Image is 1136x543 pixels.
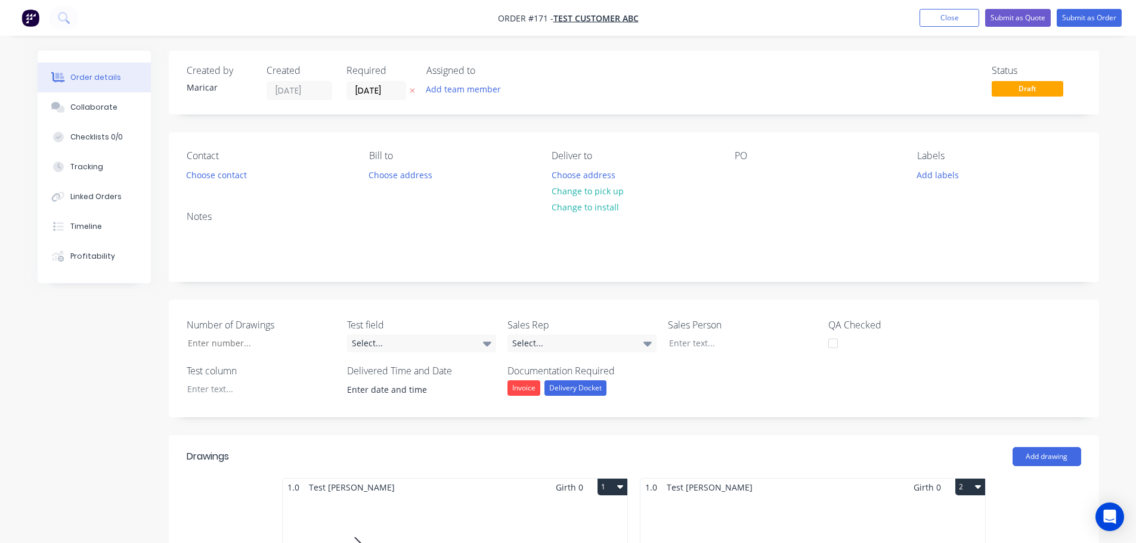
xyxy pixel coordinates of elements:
[70,162,103,172] div: Tracking
[70,102,117,113] div: Collaborate
[347,334,496,352] div: Select...
[346,65,412,76] div: Required
[1013,447,1081,466] button: Add drawing
[339,381,487,399] input: Enter date and time
[911,166,965,182] button: Add labels
[828,318,977,332] label: QA Checked
[553,13,639,24] a: Test Customer ABC
[914,479,941,496] span: Girth 0
[552,150,715,162] div: Deliver to
[507,380,540,396] div: Invoice
[662,479,757,496] span: Test [PERSON_NAME]
[598,479,627,495] button: 1
[985,9,1051,27] button: Submit as Quote
[38,212,151,241] button: Timeline
[955,479,985,495] button: 2
[70,221,102,232] div: Timeline
[187,211,1081,222] div: Notes
[640,479,662,496] span: 1.0
[545,166,621,182] button: Choose address
[507,334,657,352] div: Select...
[38,241,151,271] button: Profitability
[187,65,252,76] div: Created by
[187,318,336,332] label: Number of Drawings
[363,166,439,182] button: Choose address
[187,364,336,378] label: Test column
[369,150,533,162] div: Bill to
[178,334,335,352] input: Enter number...
[498,13,553,24] span: Order #171 -
[507,318,657,332] label: Sales Rep
[38,92,151,122] button: Collaborate
[917,150,1081,162] div: Labels
[70,132,123,142] div: Checklists 0/0
[920,9,979,27] button: Close
[187,81,252,94] div: Maricar
[545,183,630,199] button: Change to pick up
[668,318,817,332] label: Sales Person
[38,182,151,212] button: Linked Orders
[992,81,1063,96] span: Draft
[70,191,122,202] div: Linked Orders
[38,152,151,182] button: Tracking
[38,63,151,92] button: Order details
[267,65,332,76] div: Created
[544,380,606,396] div: Delivery Docket
[283,479,304,496] span: 1.0
[347,318,496,332] label: Test field
[70,72,121,83] div: Order details
[556,479,583,496] span: Girth 0
[187,150,350,162] div: Contact
[426,65,546,76] div: Assigned to
[70,251,115,262] div: Profitability
[419,81,507,97] button: Add team member
[347,364,496,378] label: Delivered Time and Date
[1057,9,1122,27] button: Submit as Order
[187,449,229,464] div: Drawings
[38,122,151,152] button: Checklists 0/0
[507,364,657,378] label: Documentation Required
[21,9,39,27] img: Factory
[992,65,1081,76] div: Status
[426,81,507,97] button: Add team member
[1095,502,1124,531] div: Open Intercom Messenger
[545,199,625,215] button: Change to install
[735,150,898,162] div: PO
[179,166,253,182] button: Choose contact
[304,479,400,496] span: Test [PERSON_NAME]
